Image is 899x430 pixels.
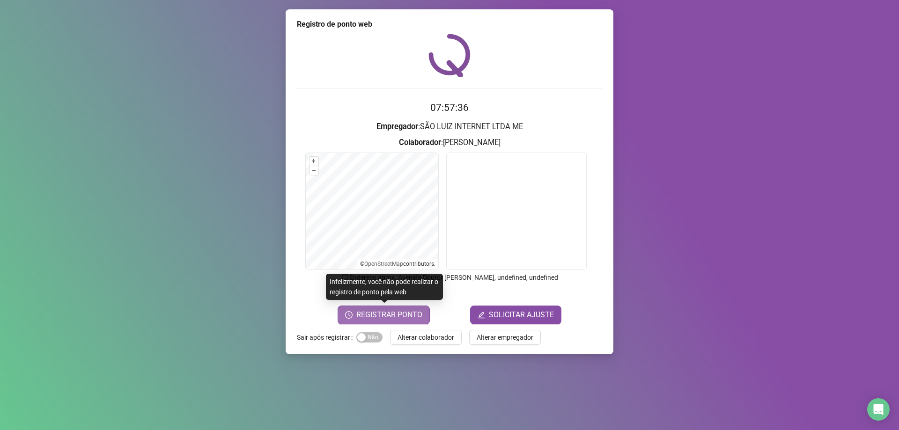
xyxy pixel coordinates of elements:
button: Alterar empregador [469,330,541,345]
span: SOLICITAR AJUSTE [489,309,554,321]
button: Alterar colaborador [390,330,462,345]
img: QRPoint [428,34,471,77]
a: OpenStreetMap [364,261,403,267]
button: editSOLICITAR AJUSTE [470,306,561,324]
span: Alterar colaborador [398,332,454,343]
time: 07:57:36 [430,102,469,113]
h3: : [PERSON_NAME] [297,137,602,149]
li: © contributors. [360,261,435,267]
button: REGISTRAR PONTO [338,306,430,324]
div: Registro de ponto web [297,19,602,30]
button: – [309,166,318,175]
label: Sair após registrar [297,330,356,345]
div: Open Intercom Messenger [867,398,890,421]
button: + [309,157,318,166]
p: Endereço aprox. : Avenida Doutor [PERSON_NAME], undefined, undefined [297,272,602,283]
span: clock-circle [345,311,353,319]
span: REGISTRAR PONTO [356,309,422,321]
div: Infelizmente, você não pode realizar o registro de ponto pela web [326,274,443,300]
span: info-circle [341,273,349,281]
span: Alterar empregador [477,332,533,343]
span: edit [478,311,485,319]
strong: Empregador [376,122,418,131]
strong: Colaborador [399,138,441,147]
h3: : SÃO LUIZ INTERNET LTDA ME [297,121,602,133]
